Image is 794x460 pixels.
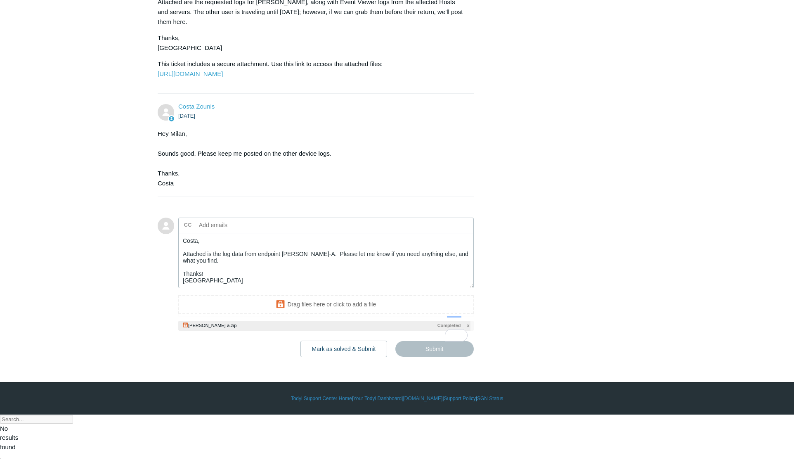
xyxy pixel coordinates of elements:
[403,395,442,402] a: [DOMAIN_NAME]
[158,395,636,402] div: | | | |
[300,341,388,357] button: Mark as solved & Submit
[158,59,466,79] p: This ticket includes a secure attachment. Use this link to access the attached files:
[158,129,466,188] div: Hey Milan, Sounds good. Please keep me posted on the other device logs. Thanks, Costa
[437,322,461,329] span: Completed
[178,233,474,289] textarea: To enrich screen reader interactions, please activate Accessibility in Grammarly extension settings
[291,395,352,402] a: Todyl Support Center Home
[467,322,469,329] span: x
[178,103,215,110] a: Costa Zounis
[158,33,466,53] p: Thanks, [GEOGRAPHIC_DATA]
[158,70,223,77] a: [URL][DOMAIN_NAME]
[178,113,195,119] time: 10/09/2025, 14:20
[444,395,476,402] a: Support Policy
[353,395,402,402] a: Your Todyl Dashboard
[184,219,192,231] label: CC
[477,395,503,402] a: SGN Status
[395,341,474,357] input: Submit
[196,219,284,231] input: Add emails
